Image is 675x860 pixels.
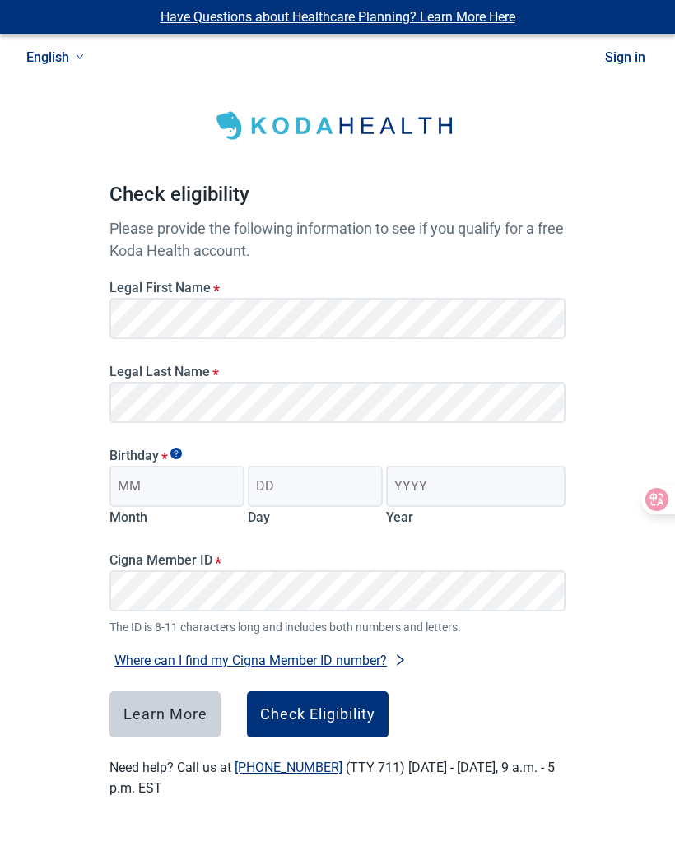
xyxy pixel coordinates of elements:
a: Current language: English [20,44,91,71]
label: Legal First Name [109,280,566,295]
input: Birth month [109,466,244,507]
label: Year [386,509,413,525]
h1: Check eligibility [109,179,566,217]
span: The ID is 8-11 characters long and includes both numbers and letters. [109,618,566,636]
a: [PHONE_NUMBER] [235,760,342,775]
label: Need help? Call us at (TTY 711) [DATE] - [DATE], 9 a.m. - 5 p.m. EST [109,760,555,796]
div: Check Eligibility [260,706,375,723]
p: Please provide the following information to see if you qualify for a free Koda Health account. [109,217,566,262]
input: Birth day [248,466,383,507]
label: Day [248,509,270,525]
img: Koda Health [206,105,469,146]
button: Learn More [109,691,221,737]
span: Show tooltip [170,448,182,459]
a: Sign in [605,49,645,65]
div: Learn More [123,706,207,723]
input: Birth year [386,466,566,507]
main: Main content [70,33,605,838]
button: Check Eligibility [247,691,389,737]
a: Have Questions about Healthcare Planning? Learn More Here [161,9,515,25]
label: Cigna Member ID [109,552,566,568]
span: down [76,53,84,61]
legend: Birthday [109,448,566,463]
span: right [393,653,407,667]
label: Month [109,509,147,525]
button: Where can I find my Cigna Member ID number? [109,649,412,672]
label: Legal Last Name [109,364,566,379]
